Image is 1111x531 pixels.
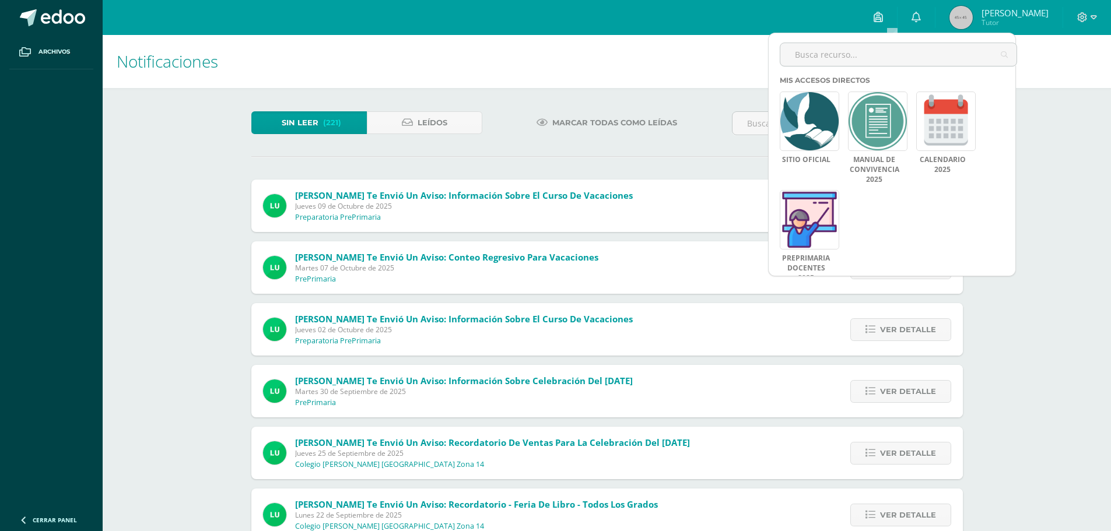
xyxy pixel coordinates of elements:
span: Lunes 22 de Septiembre de 2025 [295,510,658,520]
p: PrePrimaria [295,398,336,407]
span: Notificaciones [117,50,218,72]
span: [PERSON_NAME] te envió un aviso: Conteo regresivo para vacaciones [295,251,598,263]
input: Busca una notificación aquí [733,112,962,135]
span: [PERSON_NAME] [982,7,1049,19]
input: Busca recurso... [780,43,1017,66]
span: (221) [323,112,341,133]
img: 54f82b4972d4d37a72c9d8d1d5f4dac6.png [263,318,286,341]
span: Mis accesos directos [780,76,870,85]
a: Preprimaria Docentes 2025 [780,254,832,283]
span: [PERSON_NAME] te envió un aviso: Recordatorio - Feria de libro - Todos los grados [295,498,658,510]
span: Archivos [38,47,70,57]
a: Sin leer(221) [251,111,367,134]
span: Marcar todas como leídas [552,112,677,133]
span: [PERSON_NAME] te envió un aviso: Información sobre celebración del [DATE] [295,375,633,386]
span: [PERSON_NAME] te envió un aviso: Información sobre el curso de vacaciones [295,189,633,201]
span: Leídos [418,112,447,133]
img: 45x45 [949,6,973,29]
span: Jueves 02 de Octubre de 2025 [295,325,633,335]
a: Leídos [367,111,482,134]
a: Sitio Oficial [780,155,832,165]
span: Tutor [982,17,1049,27]
p: Preparatoria PrePrimaria [295,336,381,346]
span: Martes 07 de Octubre de 2025 [295,263,598,273]
img: 54f82b4972d4d37a72c9d8d1d5f4dac6.png [263,441,286,465]
span: Jueves 25 de Septiembre de 2025 [295,448,690,458]
span: Jueves 09 de Octubre de 2025 [295,201,633,211]
span: Ver detalle [880,319,936,340]
span: Sin leer [282,112,318,133]
span: [PERSON_NAME] te envió un aviso: Recordatorio de ventas para la celebración del [DATE] [295,437,690,448]
span: Cerrar panel [33,516,77,524]
img: 54f82b4972d4d37a72c9d8d1d5f4dac6.png [263,194,286,217]
a: Calendario 2025 [916,155,969,175]
a: Manual de Convivencia 2025 [848,155,900,184]
p: Colegio [PERSON_NAME] [GEOGRAPHIC_DATA] Zona 14 [295,522,484,531]
img: 54f82b4972d4d37a72c9d8d1d5f4dac6.png [263,379,286,403]
img: 54f82b4972d4d37a72c9d8d1d5f4dac6.png [263,256,286,279]
p: PrePrimaria [295,275,336,284]
p: Colegio [PERSON_NAME] [GEOGRAPHIC_DATA] Zona 14 [295,460,484,469]
span: [PERSON_NAME] te envió un aviso: Información sobre el curso de vacaciones [295,313,633,325]
span: Ver detalle [880,442,936,464]
span: Ver detalle [880,381,936,402]
a: Archivos [9,35,93,69]
img: 54f82b4972d4d37a72c9d8d1d5f4dac6.png [263,503,286,526]
span: Ver detalle [880,504,936,526]
a: Marcar todas como leídas [522,111,692,134]
p: Preparatoria PrePrimaria [295,213,381,222]
span: Martes 30 de Septiembre de 2025 [295,386,633,396]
